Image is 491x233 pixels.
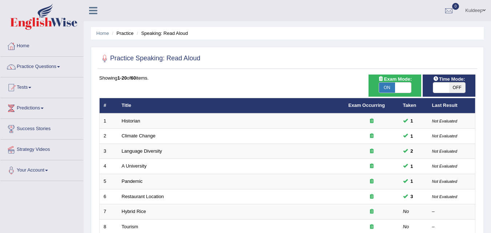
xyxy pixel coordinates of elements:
a: Tourism [122,224,138,229]
td: 6 [100,189,118,204]
a: Tests [0,77,83,96]
h2: Practice Speaking: Read Aloud [99,53,200,64]
small: Not Evaluated [432,134,457,138]
div: Exam occurring question [349,208,395,215]
a: Language Diversity [122,148,162,154]
small: Not Evaluated [432,164,457,168]
small: Not Evaluated [432,179,457,184]
div: Exam occurring question [349,178,395,185]
small: Not Evaluated [432,194,457,199]
th: Taken [399,98,428,113]
b: 1-20 [117,75,127,81]
span: Time Mode: [430,75,468,83]
span: You can still take this question [408,117,416,125]
a: Exam Occurring [349,103,385,108]
span: You can still take this question [408,193,416,200]
span: 0 [452,3,459,10]
th: Title [118,98,345,113]
td: 1 [100,113,118,129]
div: Showing of items. [99,75,475,81]
td: 2 [100,129,118,144]
div: Exam occurring question [349,118,395,125]
a: Practice Questions [0,57,83,75]
div: – [432,224,471,230]
b: 60 [131,75,136,81]
span: You can still take this question [408,177,416,185]
a: Climate Change [122,133,156,138]
em: No [403,209,409,214]
em: No [403,224,409,229]
div: Exam occurring question [349,193,395,200]
td: 4 [100,159,118,174]
th: # [100,98,118,113]
span: OFF [449,83,465,93]
a: Restaurant Location [122,194,164,199]
span: You can still take this question [408,132,416,140]
a: Historian [122,118,140,124]
div: Exam occurring question [349,224,395,230]
td: 3 [100,144,118,159]
a: Success Stories [0,119,83,137]
th: Last Result [428,98,475,113]
a: Home [0,36,83,54]
div: Exam occurring question [349,148,395,155]
span: You can still take this question [408,162,416,170]
div: Exam occurring question [349,133,395,140]
span: Exam Mode: [375,75,414,83]
small: Not Evaluated [432,119,457,123]
a: Pandemic [122,178,143,184]
a: Your Account [0,160,83,178]
li: Speaking: Read Aloud [135,30,188,37]
a: Predictions [0,98,83,116]
div: Exam occurring question [349,163,395,170]
div: Show exams occurring in exams [369,75,421,97]
a: Hybrid Rice [122,209,146,214]
span: You can still take this question [408,147,416,155]
a: A University [122,163,147,169]
td: 7 [100,204,118,220]
td: 5 [100,174,118,189]
span: ON [379,83,395,93]
a: Strategy Videos [0,140,83,158]
a: Home [96,31,109,36]
div: – [432,208,471,215]
li: Practice [110,30,133,37]
small: Not Evaluated [432,149,457,153]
